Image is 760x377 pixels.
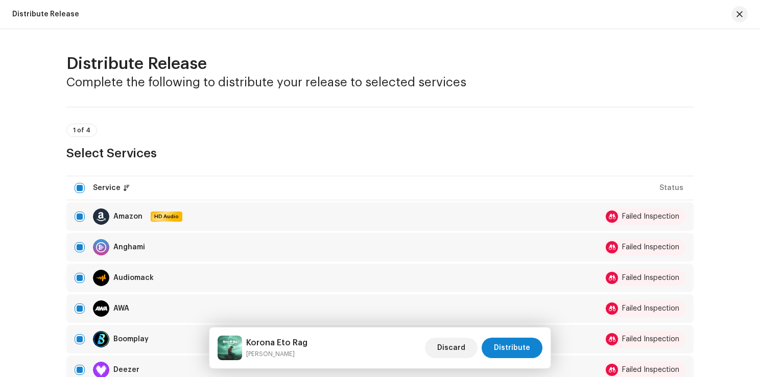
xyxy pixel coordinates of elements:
[73,127,90,133] span: 1 of 4
[246,337,307,349] h5: Korona Eto Rag
[12,10,79,18] div: Distribute Release
[113,336,149,343] div: Boomplay
[246,349,307,359] small: Korona Eto Rag
[152,213,181,220] span: HD Audio
[622,305,679,312] div: Failed Inspection
[218,336,242,360] img: 0429fe38-3f4f-45eb-8427-cb5903b4f97b
[437,338,465,358] span: Discard
[66,74,694,90] h3: Complete the following to distribute your release to selected services
[113,274,154,281] div: Audiomack
[494,338,530,358] span: Distribute
[113,244,145,251] div: Anghami
[622,336,679,343] div: Failed Inspection
[622,213,679,220] div: Failed Inspection
[425,338,478,358] button: Discard
[622,244,679,251] div: Failed Inspection
[482,338,542,358] button: Distribute
[66,145,694,161] h3: Select Services
[622,274,679,281] div: Failed Inspection
[622,366,679,373] div: Failed Inspection
[66,54,694,74] h2: Distribute Release
[113,366,139,373] div: Deezer
[113,213,142,220] div: Amazon
[113,305,129,312] div: AWA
